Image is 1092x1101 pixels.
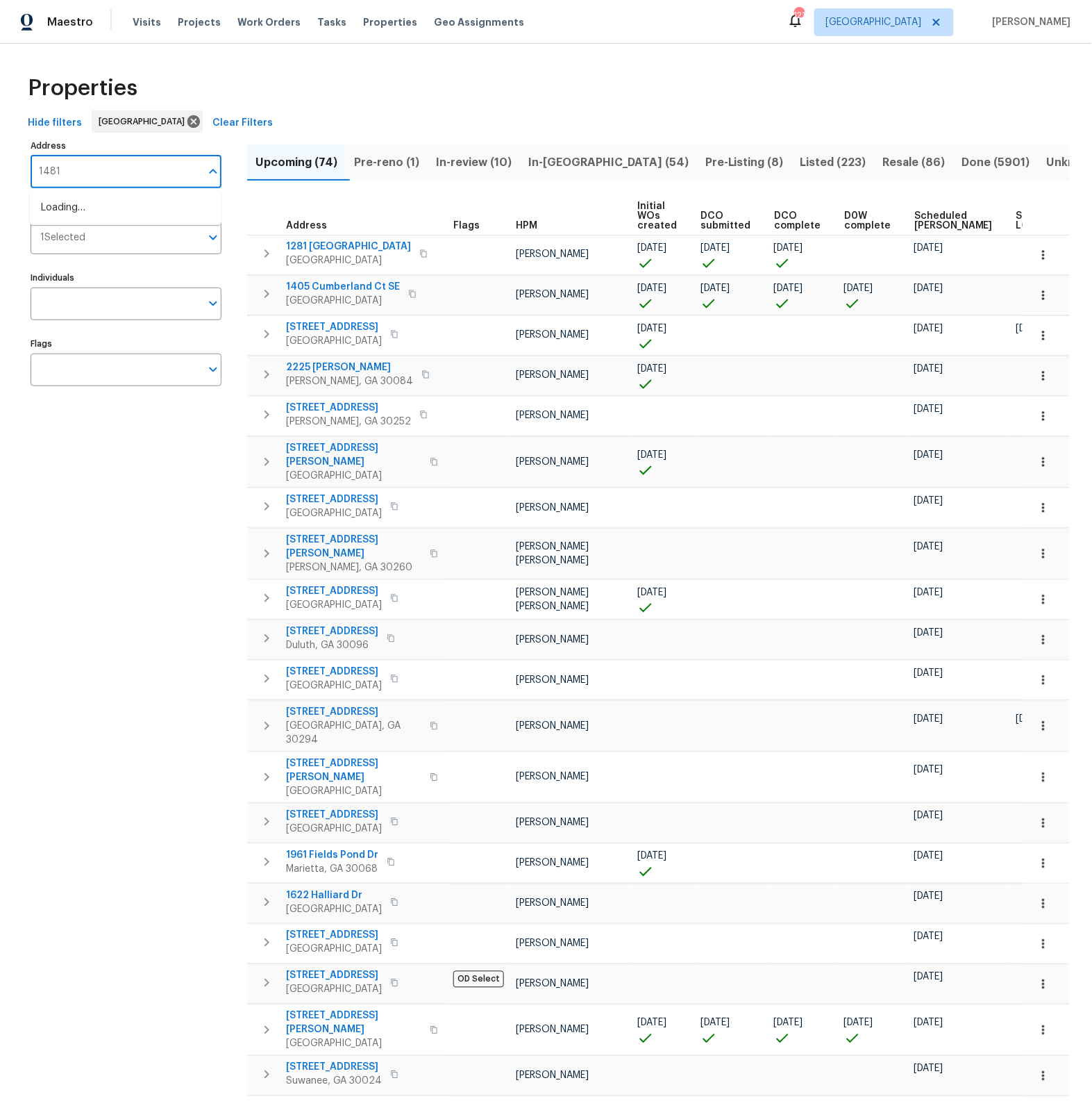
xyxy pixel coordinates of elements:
span: DCO submitted [700,211,750,231]
span: 1 Selected [40,232,85,244]
span: [DATE] [914,852,943,861]
span: [DATE] [914,972,943,982]
span: [DATE] [1016,714,1045,724]
span: [STREET_ADDRESS] [286,624,378,638]
span: [PERSON_NAME] [516,979,589,989]
span: 1281 [GEOGRAPHIC_DATA] [286,240,411,254]
input: Search ... [31,156,201,188]
div: [GEOGRAPHIC_DATA] [92,110,203,133]
span: [DATE] [700,283,730,293]
span: Hide filters [28,115,82,132]
button: Open [203,228,223,247]
span: [GEOGRAPHIC_DATA] [286,902,382,916]
span: [PERSON_NAME] [516,1071,589,1081]
span: [DATE] [914,283,943,293]
span: [DATE] [914,765,943,775]
span: [PERSON_NAME], GA 30260 [286,561,421,574]
span: Maestro [47,15,93,29]
span: [STREET_ADDRESS] [286,1061,382,1075]
span: D0W complete [844,211,891,231]
span: [GEOGRAPHIC_DATA] [286,294,400,308]
span: [DATE] [637,364,666,374]
button: Hide filters [22,110,87,136]
div: Loading… [30,191,221,225]
span: [PERSON_NAME] [516,859,589,868]
span: [GEOGRAPHIC_DATA] [286,784,421,798]
span: [DATE] [774,283,803,293]
span: Visits [133,15,161,29]
span: [GEOGRAPHIC_DATA] [286,598,382,612]
span: [DATE] [914,324,943,333]
span: [DATE] [914,811,943,821]
span: [STREET_ADDRESS] [286,401,411,415]
span: [DATE] [844,1018,873,1028]
span: [PERSON_NAME] [516,290,589,299]
label: Flags [31,340,221,348]
span: [STREET_ADDRESS] [286,665,382,679]
span: Pre-reno (1) [354,153,419,172]
span: OD Select [453,971,504,988]
span: [DATE] [700,1018,730,1028]
span: 1961 Fields Pond Dr [286,848,378,862]
span: [GEOGRAPHIC_DATA] [286,506,382,520]
span: Initial WOs created [637,201,677,231]
span: Projects [178,15,221,29]
span: [PERSON_NAME] [516,899,589,909]
span: [DATE] [700,243,730,253]
span: Resale (86) [883,153,946,172]
span: [DATE] [637,588,666,597]
span: [DATE] [914,628,943,638]
span: Scheduled [PERSON_NAME] [914,211,993,231]
span: Geo Assignments [434,15,524,29]
span: [PERSON_NAME] [516,675,589,685]
span: [GEOGRAPHIC_DATA] [286,1037,421,1051]
button: Open [203,360,223,379]
span: [GEOGRAPHIC_DATA] [286,822,382,836]
span: [DATE] [774,243,803,253]
span: [DATE] [637,283,666,293]
span: [PERSON_NAME] [516,721,589,731]
span: [GEOGRAPHIC_DATA] [826,15,922,29]
span: [GEOGRAPHIC_DATA] [99,115,190,129]
span: [PERSON_NAME] [PERSON_NAME] [516,542,589,565]
span: [STREET_ADDRESS][PERSON_NAME] [286,441,421,469]
div: 121 [794,8,804,22]
button: Open [203,294,223,313]
span: Done (5901) [962,153,1030,172]
button: Clear Filters [207,110,278,136]
span: Suwanee, GA 30024 [286,1075,382,1088]
span: [PERSON_NAME], GA 30252 [286,415,411,429]
span: [DATE] [637,450,666,460]
span: [DATE] [914,668,943,678]
span: [DATE] [637,1018,666,1028]
span: [DATE] [914,450,943,460]
span: [STREET_ADDRESS] [286,492,382,506]
span: [STREET_ADDRESS] [286,584,382,598]
span: [DATE] [914,714,943,724]
span: [STREET_ADDRESS][PERSON_NAME] [286,756,421,784]
span: [DATE] [637,324,666,333]
span: [PERSON_NAME] [516,772,589,782]
span: [GEOGRAPHIC_DATA] [286,943,382,957]
span: [DATE] [774,1018,803,1028]
span: In-[GEOGRAPHIC_DATA] (54) [528,153,689,172]
span: 1405 Cumberland Ct SE [286,280,400,294]
span: [GEOGRAPHIC_DATA] [286,679,382,693]
span: [PERSON_NAME] [516,1025,589,1035]
span: [PERSON_NAME] [516,411,589,420]
span: [STREET_ADDRESS] [286,705,421,719]
span: [DATE] [1016,324,1045,333]
span: Pre-Listing (8) [705,153,784,172]
span: Scheduled LCO [1016,211,1069,231]
span: [DATE] [914,404,943,414]
span: Duluth, GA 30096 [286,638,378,652]
span: [GEOGRAPHIC_DATA] [286,983,382,997]
span: [PERSON_NAME] [PERSON_NAME] [516,588,589,611]
span: Address [286,221,327,231]
span: [PERSON_NAME] [987,15,1071,29]
span: [DATE] [914,542,943,552]
span: [STREET_ADDRESS] [286,929,382,943]
label: Individuals [31,274,221,282]
span: [PERSON_NAME] [516,249,589,259]
span: [PERSON_NAME], GA 30084 [286,374,413,388]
